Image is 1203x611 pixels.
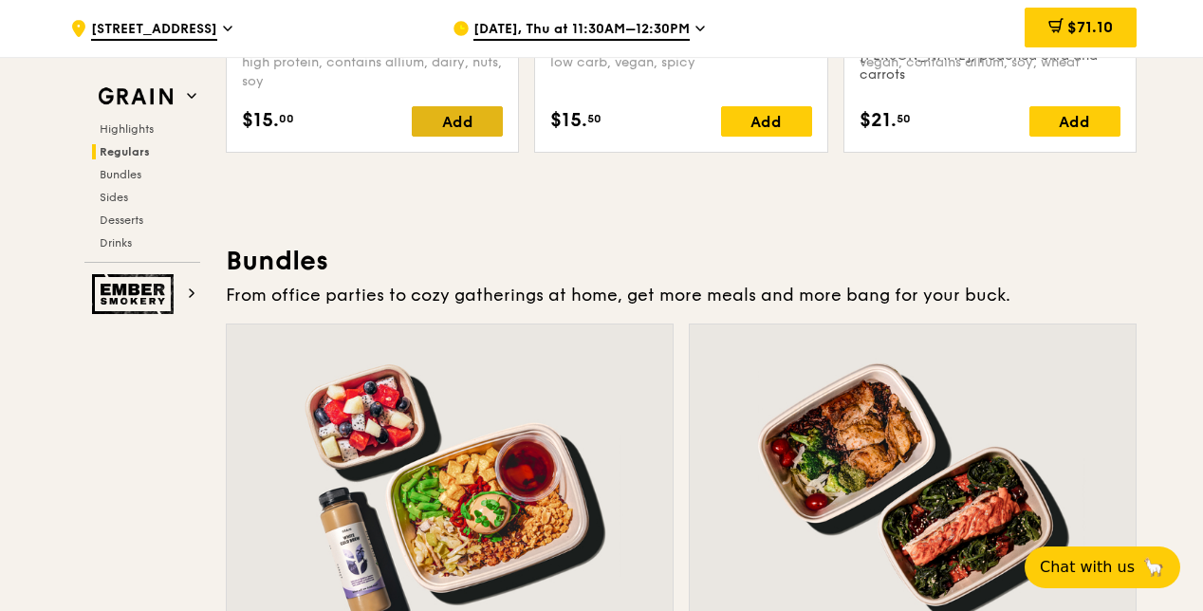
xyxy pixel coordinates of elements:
span: Bundles [100,168,141,181]
span: Chat with us [1040,556,1135,579]
div: Add [1029,106,1120,137]
span: Highlights [100,122,154,136]
span: 50 [587,111,601,126]
span: $15. [550,106,587,135]
button: Chat with us🦙 [1025,546,1180,588]
span: 50 [897,111,911,126]
div: Add [412,106,503,137]
span: Sides [100,191,128,204]
div: high protein, contains allium, dairy, nuts, soy [242,53,503,91]
span: Desserts [100,213,143,227]
h3: Bundles [226,244,1137,278]
span: $21. [860,106,897,135]
div: From office parties to cozy gatherings at home, get more meals and more bang for your buck. [226,282,1137,308]
span: [DATE], Thu at 11:30AM–12:30PM [473,20,690,41]
div: vegan, contains allium, soy, wheat [860,53,1120,91]
img: Ember Smokery web logo [92,274,179,314]
span: Regulars [100,145,150,158]
span: [STREET_ADDRESS] [91,20,217,41]
div: low carb, vegan, spicy [550,53,811,91]
span: 🦙 [1142,556,1165,579]
span: 00 [279,111,294,126]
span: Drinks [100,236,132,250]
span: $71.10 [1067,18,1113,36]
img: Grain web logo [92,80,179,114]
div: Add [721,106,812,137]
span: $15. [242,106,279,135]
